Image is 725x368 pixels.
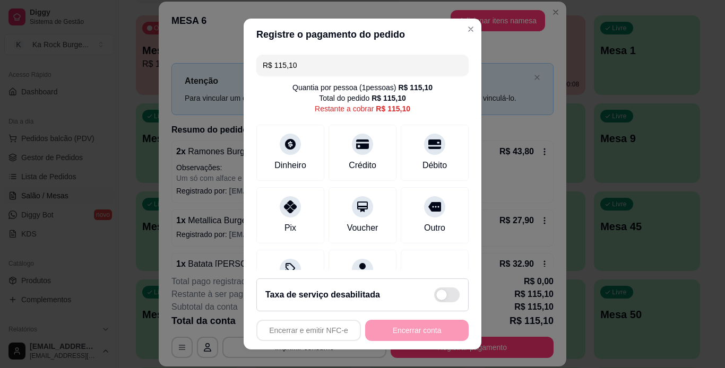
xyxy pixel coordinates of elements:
[274,159,306,172] div: Dinheiro
[462,21,479,38] button: Close
[422,159,447,172] div: Débito
[424,222,445,234] div: Outro
[347,222,378,234] div: Voucher
[372,93,406,103] div: R$ 115,10
[244,19,481,50] header: Registre o pagamento do pedido
[315,103,410,114] div: Restante a cobrar
[319,93,406,103] div: Total do pedido
[263,55,462,76] input: Ex.: hambúrguer de cordeiro
[292,82,433,93] div: Quantia por pessoa ( 1 pessoas)
[265,288,380,301] h2: Taxa de serviço desabilitada
[376,103,410,114] div: R$ 115,10
[398,82,433,93] div: R$ 115,10
[349,159,376,172] div: Crédito
[284,222,296,234] div: Pix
